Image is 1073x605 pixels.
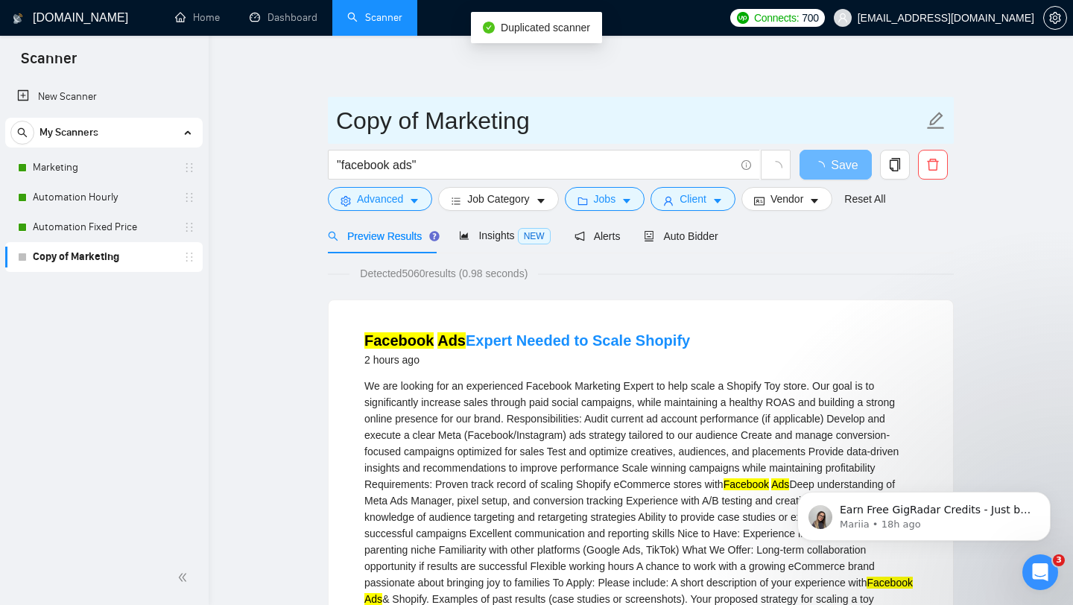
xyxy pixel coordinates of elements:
[459,230,469,241] span: area-chart
[741,160,751,170] span: info-circle
[483,22,495,34] span: check-circle
[364,351,690,369] div: 2 hours ago
[364,593,382,605] mark: Ads
[175,11,220,24] a: homeHome
[347,11,402,24] a: searchScanner
[644,231,654,241] span: robot
[364,332,434,349] mark: Facebook
[831,156,858,174] span: Save
[357,191,403,207] span: Advanced
[813,161,831,173] span: loading
[838,13,848,23] span: user
[1043,6,1067,30] button: setting
[336,102,923,139] input: Scanner name...
[594,191,616,207] span: Jobs
[328,231,338,241] span: search
[13,7,23,31] img: logo
[926,111,946,130] span: edit
[409,195,420,206] span: caret-down
[177,570,192,585] span: double-left
[451,195,461,206] span: bars
[428,229,441,243] div: Tooltip anchor
[250,11,317,24] a: dashboardDashboard
[33,242,174,272] a: Copy of Marketing
[741,187,832,211] button: idcardVendorcaret-down
[880,150,910,180] button: copy
[33,153,174,183] a: Marketing
[65,57,257,71] p: Message from Mariia, sent 18h ago
[867,577,912,589] mark: Facebook
[11,127,34,138] span: search
[754,195,765,206] span: idcard
[337,156,735,174] input: Search Freelance Jobs...
[183,221,195,233] span: holder
[775,460,1073,565] iframe: Intercom notifications message
[881,158,909,171] span: copy
[644,230,718,242] span: Auto Bidder
[183,162,195,174] span: holder
[663,195,674,206] span: user
[328,230,435,242] span: Preview Results
[5,82,203,112] li: New Scanner
[183,251,195,263] span: holder
[183,191,195,203] span: holder
[1053,554,1065,566] span: 3
[536,195,546,206] span: caret-down
[575,231,585,241] span: notification
[771,478,789,490] mark: Ads
[918,150,948,180] button: delete
[341,195,351,206] span: setting
[844,191,885,207] a: Reset All
[437,332,466,349] mark: Ads
[364,332,690,349] a: Facebook AdsExpert Needed to Scale Shopify
[565,187,645,211] button: folderJobscaret-down
[39,118,98,148] span: My Scanners
[809,195,820,206] span: caret-down
[467,191,529,207] span: Job Category
[328,187,432,211] button: settingAdvancedcaret-down
[17,82,191,112] a: New Scanner
[438,187,558,211] button: barsJob Categorycaret-down
[802,10,818,26] span: 700
[5,118,203,272] li: My Scanners
[1022,554,1058,590] iframe: Intercom live chat
[737,12,749,24] img: upwork-logo.png
[33,183,174,212] a: Automation Hourly
[651,187,735,211] button: userClientcaret-down
[621,195,632,206] span: caret-down
[770,191,803,207] span: Vendor
[754,10,799,26] span: Connects:
[518,228,551,244] span: NEW
[33,212,174,242] a: Automation Fixed Price
[9,48,89,79] span: Scanner
[501,22,590,34] span: Duplicated scanner
[769,161,782,174] span: loading
[680,191,706,207] span: Client
[800,150,872,180] button: Save
[10,121,34,145] button: search
[575,230,621,242] span: Alerts
[1043,12,1067,24] a: setting
[712,195,723,206] span: caret-down
[349,265,538,282] span: Detected 5060 results (0.98 seconds)
[459,229,550,241] span: Insights
[919,158,947,171] span: delete
[65,43,257,411] span: Earn Free GigRadar Credits - Just by Sharing Your Story! 💬 Want more credits for sending proposal...
[577,195,588,206] span: folder
[724,478,769,490] mark: Facebook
